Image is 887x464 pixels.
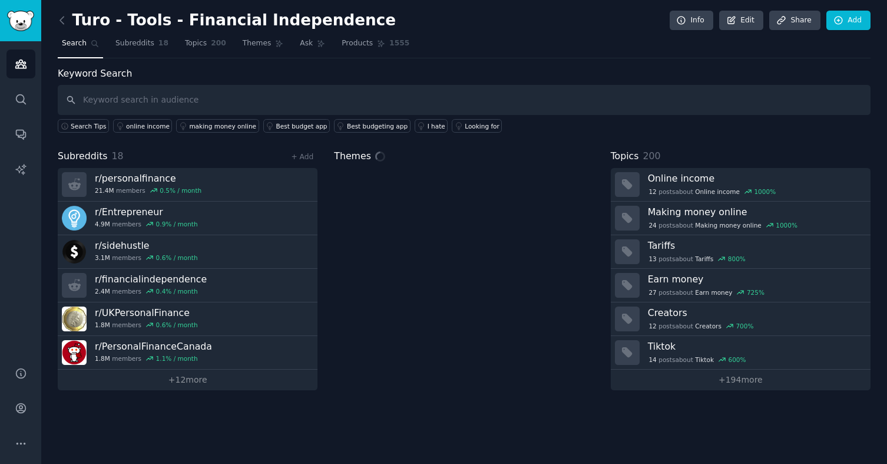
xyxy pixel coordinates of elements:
[95,220,198,228] div: members
[276,122,327,130] div: Best budget app
[826,11,871,31] a: Add
[428,122,445,130] div: I hate
[648,206,862,218] h3: Making money online
[389,38,409,49] span: 1555
[648,354,747,365] div: post s about
[58,168,317,202] a: r/personalfinance21.4Mmembers0.5% / month
[695,288,732,297] span: Earn money
[181,34,230,58] a: Topics200
[334,149,371,164] span: Themes
[113,119,172,133] a: online income
[95,287,207,295] div: members
[643,150,660,162] span: 200
[95,273,207,285] h3: r/ financialindependence
[58,149,108,164] span: Subreddits
[695,255,713,263] span: Tariffs
[62,206,87,231] img: Entrepreneur
[347,122,408,130] div: Best budgeting app
[648,187,656,196] span: 12
[263,119,330,133] a: Best budget app
[95,354,212,363] div: members
[769,11,820,31] a: Share
[95,307,198,319] h3: r/ UKPersonalFinance
[95,354,110,363] span: 1.8M
[728,356,746,364] div: 600 %
[95,172,201,185] h3: r/ personalfinance
[58,269,317,302] a: r/financialindependence2.4Mmembers0.4% / month
[747,288,764,297] div: 725 %
[648,340,862,353] h3: Tiktok
[95,321,110,329] span: 1.8M
[58,119,109,133] button: Search Tips
[95,239,198,252] h3: r/ sidehustle
[211,38,226,49] span: 200
[334,119,411,133] a: Best budgeting app
[71,122,107,130] span: Search Tips
[62,340,87,365] img: PersonalFinanceCanada
[648,356,656,364] span: 14
[58,85,871,115] input: Keyword search in audience
[95,254,198,262] div: members
[648,220,799,231] div: post s about
[611,168,871,202] a: Online income12postsaboutOnline income1000%
[160,186,201,195] div: 0.5 % / month
[648,186,777,197] div: post s about
[611,149,639,164] span: Topics
[452,119,502,133] a: Looking for
[648,273,862,285] h3: Earn money
[95,321,198,329] div: members
[695,356,714,364] span: Tiktok
[58,302,317,336] a: r/UKPersonalFinance1.8Mmembers0.6% / month
[337,34,413,58] a: Products1555
[95,186,201,195] div: members
[111,34,173,58] a: Subreddits18
[156,287,198,295] div: 0.4 % / month
[648,321,755,331] div: post s about
[62,38,87,49] span: Search
[95,206,198,218] h3: r/ Entrepreneur
[156,254,198,262] div: 0.6 % / month
[648,288,656,297] span: 27
[156,321,198,329] div: 0.6 % / month
[648,239,862,252] h3: Tariffs
[126,122,170,130] div: online income
[291,153,313,161] a: + Add
[728,255,746,263] div: 800 %
[670,11,713,31] a: Info
[648,322,656,330] span: 12
[695,322,721,330] span: Creators
[156,354,198,363] div: 1.1 % / month
[611,235,871,269] a: Tariffs13postsaboutTariffs800%
[58,235,317,269] a: r/sidehustle3.1Mmembers0.6% / month
[95,287,110,295] span: 2.4M
[62,307,87,331] img: UKPersonalFinance
[58,202,317,235] a: r/Entrepreneur4.9Mmembers0.9% / month
[58,34,103,58] a: Search
[648,255,656,263] span: 13
[648,221,656,229] span: 24
[58,336,317,370] a: r/PersonalFinanceCanada1.8Mmembers1.1% / month
[648,254,747,264] div: post s about
[611,370,871,390] a: +194more
[58,11,396,30] h2: Turo - Tools - Financial Independence
[776,221,797,229] div: 1000 %
[611,269,871,302] a: Earn money27postsaboutEarn money725%
[648,287,766,298] div: post s about
[719,11,763,31] a: Edit
[648,307,862,319] h3: Creators
[239,34,288,58] a: Themes
[243,38,272,49] span: Themes
[7,11,34,31] img: GummySearch logo
[342,38,373,49] span: Products
[185,38,207,49] span: Topics
[115,38,154,49] span: Subreddits
[156,220,198,228] div: 0.9 % / month
[300,38,313,49] span: Ask
[296,34,329,58] a: Ask
[754,187,776,196] div: 1000 %
[158,38,168,49] span: 18
[95,340,212,353] h3: r/ PersonalFinanceCanada
[611,202,871,235] a: Making money online24postsaboutMaking money online1000%
[695,221,762,229] span: Making money online
[465,122,499,130] div: Looking for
